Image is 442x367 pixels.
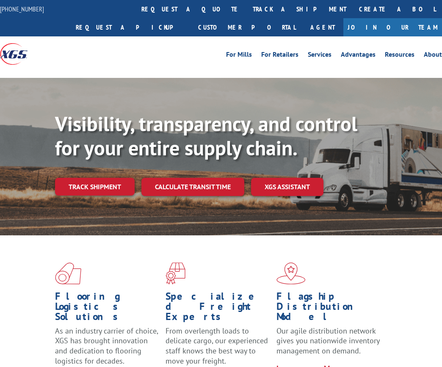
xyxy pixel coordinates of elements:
a: Join Our Team [343,18,442,36]
img: xgs-icon-total-supply-chain-intelligence-red [55,262,81,284]
b: Visibility, transparency, and control for your entire supply chain. [55,110,357,161]
a: Resources [385,51,414,61]
a: Track shipment [55,178,135,196]
a: For Mills [226,51,252,61]
a: Agent [302,18,343,36]
a: Calculate transit time [141,178,244,196]
span: Our agile distribution network gives you nationwide inventory management on demand. [276,326,379,356]
a: Request a pickup [69,18,192,36]
a: Customer Portal [192,18,302,36]
img: xgs-icon-focused-on-flooring-red [166,262,185,284]
h1: Flooring Logistics Solutions [55,291,159,326]
a: Services [308,51,331,61]
a: For Retailers [261,51,298,61]
span: As an industry carrier of choice, XGS has brought innovation and dedication to flooring logistics... [55,326,158,366]
img: xgs-icon-flagship-distribution-model-red [276,262,306,284]
h1: Flagship Distribution Model [276,291,381,326]
a: About [424,51,442,61]
a: XGS ASSISTANT [251,178,323,196]
h1: Specialized Freight Experts [166,291,270,326]
a: Advantages [341,51,376,61]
